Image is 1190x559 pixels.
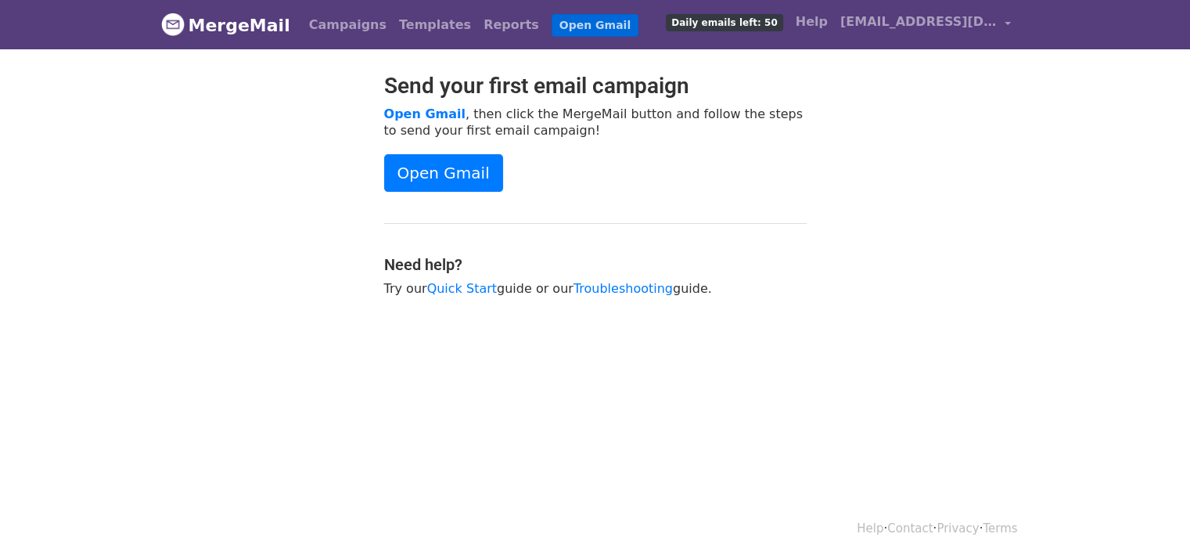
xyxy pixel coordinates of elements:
h4: Need help? [384,255,807,274]
a: Privacy [937,521,979,536]
a: Help [857,521,883,536]
a: Troubleshooting [573,281,673,296]
a: Open Gmail [552,14,638,37]
a: Templates [393,9,477,41]
a: Open Gmail [384,154,503,192]
a: Daily emails left: 50 [660,6,789,38]
a: Reports [477,9,545,41]
p: Try our guide or our guide. [384,280,807,297]
p: , then click the MergeMail button and follow the steps to send your first email campaign! [384,106,807,139]
a: Quick Start [427,281,497,296]
span: Daily emails left: 50 [666,14,782,31]
a: MergeMail [161,9,290,41]
a: Contact [887,521,933,536]
a: [EMAIL_ADDRESS][DOMAIN_NAME] [834,6,1017,43]
a: Terms [983,521,1017,536]
span: [EMAIL_ADDRESS][DOMAIN_NAME] [840,13,997,31]
h2: Send your first email campaign [384,73,807,99]
a: Campaigns [303,9,393,41]
a: Help [789,6,834,38]
iframe: Chat Widget [1112,484,1190,559]
img: MergeMail logo [161,13,185,36]
a: Open Gmail [384,106,466,121]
